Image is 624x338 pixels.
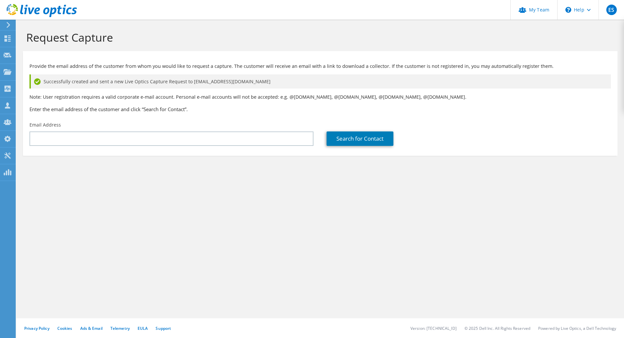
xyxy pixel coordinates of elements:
[57,326,72,331] a: Cookies
[156,326,171,331] a: Support
[29,122,61,128] label: Email Address
[464,326,530,331] li: © 2025 Dell Inc. All Rights Reserved
[538,326,616,331] li: Powered by Live Optics, a Dell Technology
[29,106,611,113] h3: Enter the email address of the customer and click “Search for Contact”.
[565,7,571,13] svg: \n
[110,326,130,331] a: Telemetry
[138,326,148,331] a: EULA
[29,63,611,70] p: Provide the email address of the customer from whom you would like to request a capture. The cust...
[327,131,393,146] a: Search for Contact
[606,5,617,15] span: ES
[26,30,611,44] h1: Request Capture
[24,326,49,331] a: Privacy Policy
[29,93,611,101] p: Note: User registration requires a valid corporate e-mail account. Personal e-mail accounts will ...
[44,78,271,85] span: Successfully created and sent a new Live Optics Capture Request to [EMAIL_ADDRESS][DOMAIN_NAME]
[80,326,103,331] a: Ads & Email
[410,326,457,331] li: Version: [TECHNICAL_ID]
